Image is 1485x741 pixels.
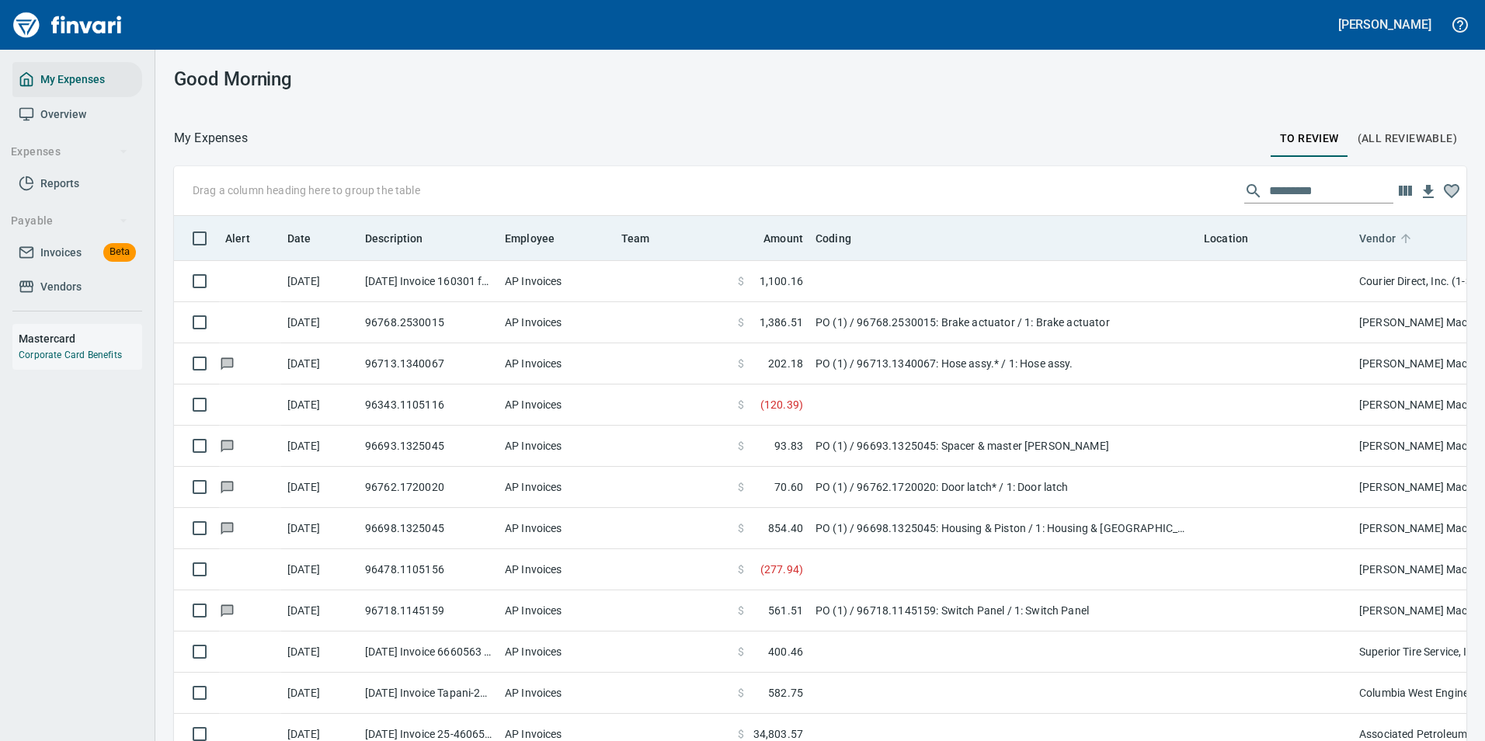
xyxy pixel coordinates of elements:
[11,142,128,162] span: Expenses
[738,397,744,412] span: $
[281,508,359,549] td: [DATE]
[809,426,1198,467] td: PO (1) / 96693.1325045: Spacer & master [PERSON_NAME]
[1393,179,1417,203] button: Choose columns to display
[1358,129,1457,148] span: (All Reviewable)
[763,229,803,248] span: Amount
[281,426,359,467] td: [DATE]
[768,685,803,701] span: 582.75
[40,243,82,263] span: Invoices
[738,438,744,454] span: $
[225,229,270,248] span: Alert
[1280,129,1339,148] span: To Review
[1204,229,1248,248] span: Location
[281,631,359,673] td: [DATE]
[359,673,499,714] td: [DATE] Invoice Tapani-22-03 7 from Columbia West Engineering Inc (1-10225)
[499,467,615,508] td: AP Invoices
[499,426,615,467] td: AP Invoices
[809,343,1198,384] td: PO (1) / 96713.1340067: Hose assy.* / 1: Hose assy.
[505,229,555,248] span: Employee
[760,562,803,577] span: ( 277.94 )
[281,261,359,302] td: [DATE]
[359,302,499,343] td: 96768.2530015
[768,356,803,371] span: 202.18
[281,343,359,384] td: [DATE]
[774,438,803,454] span: 93.83
[1417,180,1440,204] button: Download Table
[359,343,499,384] td: 96713.1340067
[1338,16,1431,33] h5: [PERSON_NAME]
[19,350,122,360] a: Corporate Card Benefits
[738,356,744,371] span: $
[760,315,803,330] span: 1,386.51
[738,685,744,701] span: $
[281,549,359,590] td: [DATE]
[193,183,420,198] p: Drag a column heading here to group the table
[287,229,311,248] span: Date
[809,508,1198,549] td: PO (1) / 96698.1325045: Housing & Piston / 1: Housing & [GEOGRAPHIC_DATA]
[359,631,499,673] td: [DATE] Invoice 6660563 from Superior Tire Service, Inc (1-10991)
[281,467,359,508] td: [DATE]
[621,229,650,248] span: Team
[809,467,1198,508] td: PO (1) / 96762.1720020: Door latch* / 1: Door latch
[9,6,126,43] img: Finvari
[621,229,670,248] span: Team
[809,590,1198,631] td: PO (1) / 96718.1145159: Switch Panel / 1: Switch Panel
[499,261,615,302] td: AP Invoices
[760,397,803,412] span: ( 120.39 )
[12,62,142,97] a: My Expenses
[219,358,235,368] span: Has messages
[738,273,744,289] span: $
[499,631,615,673] td: AP Invoices
[40,174,79,193] span: Reports
[499,302,615,343] td: AP Invoices
[768,520,803,536] span: 854.40
[174,68,580,90] h3: Good Morning
[365,229,443,248] span: Description
[768,644,803,659] span: 400.46
[287,229,332,248] span: Date
[12,270,142,304] a: Vendors
[738,644,744,659] span: $
[738,562,744,577] span: $
[738,520,744,536] span: $
[281,384,359,426] td: [DATE]
[760,273,803,289] span: 1,100.16
[499,384,615,426] td: AP Invoices
[365,229,423,248] span: Description
[816,229,851,248] span: Coding
[359,467,499,508] td: 96762.1720020
[19,330,142,347] h6: Mastercard
[768,603,803,618] span: 561.51
[738,603,744,618] span: $
[499,590,615,631] td: AP Invoices
[40,70,105,89] span: My Expenses
[809,302,1198,343] td: PO (1) / 96768.2530015: Brake actuator / 1: Brake actuator
[499,673,615,714] td: AP Invoices
[359,508,499,549] td: 96698.1325045
[12,97,142,132] a: Overview
[359,549,499,590] td: 96478.1105156
[359,384,499,426] td: 96343.1105116
[174,129,248,148] nav: breadcrumb
[219,605,235,615] span: Has messages
[1440,179,1463,203] button: Column choices favorited. Click to reset to default
[174,129,248,148] p: My Expenses
[103,243,136,261] span: Beta
[738,479,744,495] span: $
[219,523,235,533] span: Has messages
[816,229,871,248] span: Coding
[281,302,359,343] td: [DATE]
[1204,229,1268,248] span: Location
[499,508,615,549] td: AP Invoices
[499,343,615,384] td: AP Invoices
[281,673,359,714] td: [DATE]
[12,235,142,270] a: InvoicesBeta
[359,590,499,631] td: 96718.1145159
[359,426,499,467] td: 96693.1325045
[774,479,803,495] span: 70.60
[505,229,575,248] span: Employee
[225,229,250,248] span: Alert
[219,482,235,492] span: Has messages
[5,207,134,235] button: Payable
